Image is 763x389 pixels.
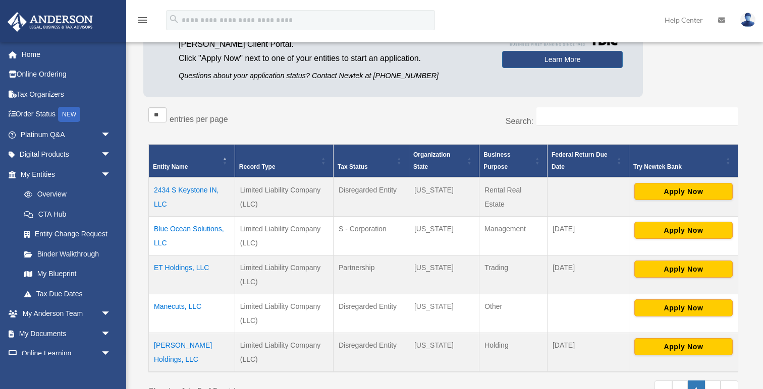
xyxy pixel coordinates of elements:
span: arrow_drop_down [101,164,121,185]
td: [US_STATE] [409,255,479,294]
td: [DATE] [547,217,629,255]
button: Apply Now [634,299,733,316]
td: Other [479,294,548,333]
span: arrow_drop_down [101,323,121,344]
a: Overview [14,184,116,205]
td: [US_STATE] [409,177,479,217]
td: Trading [479,255,548,294]
span: arrow_drop_down [101,145,121,165]
img: Anderson Advisors Platinum Portal [5,12,96,32]
td: Management [479,217,548,255]
td: [US_STATE] [409,217,479,255]
button: Apply Now [634,261,733,278]
button: Apply Now [634,338,733,355]
td: Limited Liability Company (LLC) [235,294,333,333]
td: S - Corporation [333,217,409,255]
a: Learn More [502,51,623,68]
td: Limited Liability Company (LLC) [235,177,333,217]
td: ET Holdings, LLC [149,255,235,294]
p: Questions about your application status? Contact Newtek at [PHONE_NUMBER] [179,70,487,82]
a: Order StatusNEW [7,104,126,125]
td: Blue Ocean Solutions, LLC [149,217,235,255]
a: Binder Walkthrough [14,244,121,264]
span: Record Type [239,163,276,170]
div: Try Newtek Bank [633,161,723,173]
td: Disregarded Entity [333,177,409,217]
span: Tax Status [338,163,368,170]
button: Apply Now [634,222,733,239]
th: Entity Name: Activate to invert sorting [149,145,235,178]
th: Tax Status: Activate to sort [333,145,409,178]
span: arrow_drop_down [101,344,121,364]
a: menu [136,18,148,26]
th: Organization State: Activate to sort [409,145,479,178]
a: My Blueprint [14,264,121,284]
td: [DATE] [547,333,629,372]
td: Holding [479,333,548,372]
span: Federal Return Due Date [552,151,608,170]
span: Entity Name [153,163,188,170]
td: [US_STATE] [409,294,479,333]
i: search [169,14,180,25]
td: 2434 S Keystone IN, LLC [149,177,235,217]
td: Limited Liability Company (LLC) [235,255,333,294]
img: User Pic [740,13,755,27]
td: [PERSON_NAME] Holdings, LLC [149,333,235,372]
a: Online Ordering [7,64,126,85]
i: menu [136,14,148,26]
td: [US_STATE] [409,333,479,372]
td: Limited Liability Company (LLC) [235,333,333,372]
td: Partnership [333,255,409,294]
td: Disregarded Entity [333,333,409,372]
a: Tax Organizers [7,84,126,104]
span: Organization State [413,151,450,170]
a: Home [7,44,126,64]
td: Manecuts, LLC [149,294,235,333]
td: [DATE] [547,255,629,294]
a: My Entitiesarrow_drop_down [7,164,121,184]
th: Try Newtek Bank : Activate to sort [629,145,738,178]
label: Search: [506,117,533,125]
span: arrow_drop_down [101,124,121,145]
div: NEW [58,107,80,122]
a: Online Learningarrow_drop_down [7,344,126,364]
button: Apply Now [634,183,733,200]
td: Limited Liability Company (LLC) [235,217,333,255]
a: Platinum Q&Aarrow_drop_down [7,124,126,145]
a: CTA Hub [14,204,121,224]
a: My Documentsarrow_drop_down [7,323,126,344]
td: Rental Real Estate [479,177,548,217]
a: Entity Change Request [14,224,121,244]
label: entries per page [170,115,228,123]
span: arrow_drop_down [101,304,121,325]
p: Click "Apply Now" next to one of your entities to start an application. [179,51,487,66]
th: Record Type: Activate to sort [235,145,333,178]
td: Disregarded Entity [333,294,409,333]
span: Business Purpose [483,151,510,170]
a: Tax Due Dates [14,284,121,304]
th: Federal Return Due Date: Activate to sort [547,145,629,178]
a: Digital Productsarrow_drop_down [7,145,126,165]
th: Business Purpose: Activate to sort [479,145,548,178]
a: My Anderson Teamarrow_drop_down [7,304,126,324]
